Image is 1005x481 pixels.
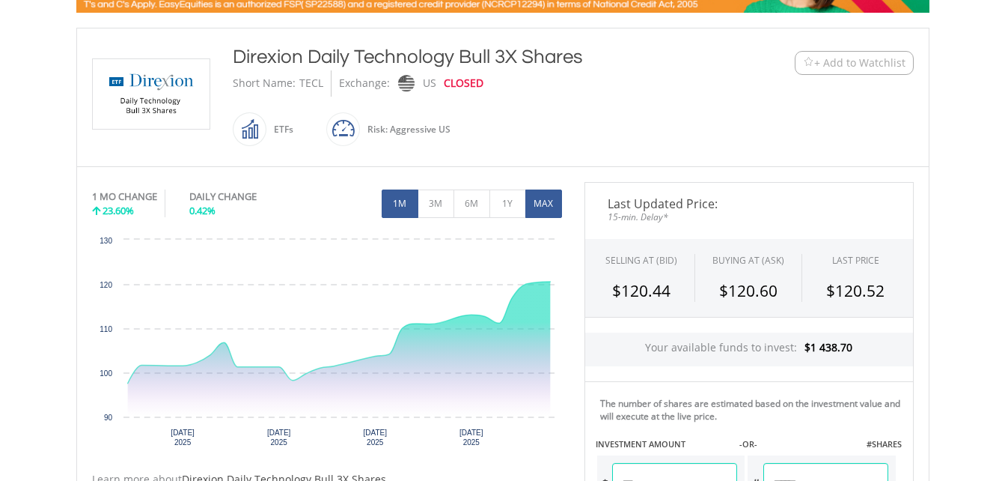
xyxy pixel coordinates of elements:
span: $120.44 [612,280,670,301]
div: Chart. Highcharts interactive chart. [92,232,562,457]
div: The number of shares are estimated based on the investment value and will execute at the live price. [600,397,907,423]
span: BUYING AT (ASK) [712,254,784,267]
div: Short Name: [233,70,296,97]
div: LAST PRICE [832,254,879,267]
text: 110 [100,325,112,333]
text: [DATE] 2025 [363,429,387,447]
div: Risk: Aggressive US [360,112,450,148]
img: Watchlist [803,57,814,68]
text: 130 [100,237,112,245]
div: SELLING AT (BID) [605,254,677,267]
span: Last Updated Price: [596,198,902,210]
span: + Add to Watchlist [814,55,905,70]
text: 100 [100,369,112,378]
span: 23.60% [103,204,134,217]
div: CLOSED [444,70,483,97]
span: 0.42% [189,204,216,217]
text: 90 [103,414,112,422]
text: 120 [100,281,112,289]
label: #SHARES [867,438,902,450]
button: 3M [418,190,454,218]
span: $120.60 [719,280,778,301]
img: nasdaq.png [397,75,414,92]
div: Your available funds to invest: [585,333,913,366]
div: Direxion Daily Technology Bull 3X Shares [233,43,703,70]
label: INVESTMENT AMOUNT [596,438,685,450]
span: $120.52 [826,280,885,301]
button: Watchlist + Add to Watchlist [795,51,914,75]
div: ETFs [266,112,293,148]
button: 6M [453,190,490,218]
svg: Interactive chart [92,232,562,457]
button: MAX [525,190,562,218]
label: -OR- [739,438,757,450]
div: TECL [299,70,323,97]
span: 15-min. Delay* [596,210,902,224]
span: $1 438.70 [804,340,852,354]
div: 1 MO CHANGE [92,190,157,204]
div: Exchange: [339,70,390,97]
text: [DATE] 2025 [266,429,290,447]
text: [DATE] 2025 [459,429,483,447]
div: US [423,70,436,97]
img: EQU.US.TECL.png [95,59,207,129]
text: [DATE] 2025 [171,429,195,447]
div: DAILY CHANGE [189,190,307,204]
button: 1Y [489,190,526,218]
button: 1M [382,190,418,218]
